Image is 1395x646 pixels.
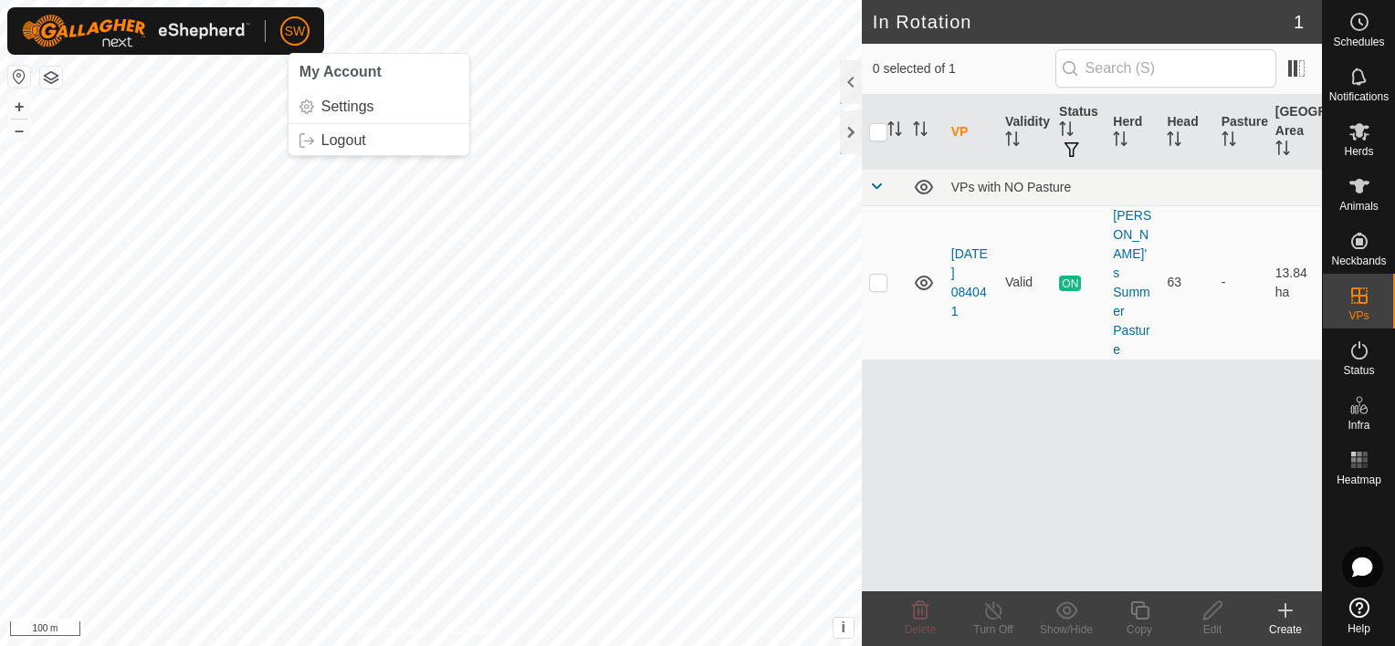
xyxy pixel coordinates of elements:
[913,124,928,139] p-sorticon: Activate to sort
[1030,621,1103,638] div: Show/Hide
[1268,95,1322,170] th: [GEOGRAPHIC_DATA] Area
[288,92,469,121] a: Settings
[1005,134,1020,149] p-sorticon: Activate to sort
[1294,8,1304,36] span: 1
[1331,255,1386,266] span: Neckbands
[1176,621,1249,638] div: Edit
[1214,205,1268,359] td: -
[1214,95,1268,170] th: Pasture
[873,11,1294,33] h2: In Rotation
[951,246,988,318] a: [DATE] 084041
[321,133,366,148] span: Logout
[887,124,902,139] p-sorticon: Activate to sort
[873,59,1055,78] span: 0 selected of 1
[321,99,374,114] span: Settings
[299,64,382,79] span: My Account
[1222,134,1236,149] p-sorticon: Activate to sort
[944,95,998,170] th: VP
[1275,143,1290,158] p-sorticon: Activate to sort
[1348,623,1370,634] span: Help
[1159,95,1213,170] th: Head
[1344,146,1373,157] span: Herds
[842,620,845,635] span: i
[1249,621,1322,638] div: Create
[1333,36,1384,47] span: Schedules
[1159,205,1213,359] td: 63
[449,622,503,639] a: Contact Us
[905,623,937,636] span: Delete
[834,618,854,638] button: i
[998,205,1052,359] td: Valid
[40,67,62,89] button: Map Layers
[359,622,427,639] a: Privacy Policy
[1348,310,1369,321] span: VPs
[1343,365,1374,376] span: Status
[957,621,1030,638] div: Turn Off
[1103,621,1176,638] div: Copy
[1167,134,1181,149] p-sorticon: Activate to sort
[1055,49,1276,88] input: Search (S)
[8,120,30,141] button: –
[1059,124,1074,139] p-sorticon: Activate to sort
[1113,206,1152,359] div: [PERSON_NAME]'s Summer Pasture
[8,96,30,118] button: +
[22,15,250,47] img: Gallagher Logo
[951,180,1315,194] div: VPs with NO Pasture
[1268,205,1322,359] td: 13.84 ha
[1337,474,1381,485] span: Heatmap
[1106,95,1159,170] th: Herd
[8,66,30,88] button: Reset Map
[998,95,1052,170] th: Validity
[1339,201,1379,212] span: Animals
[1348,420,1369,431] span: Infra
[1329,91,1389,102] span: Notifications
[288,126,469,155] a: Logout
[1052,95,1106,170] th: Status
[1113,134,1128,149] p-sorticon: Activate to sort
[1059,276,1081,291] span: ON
[1323,590,1395,641] a: Help
[285,22,306,41] span: SW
